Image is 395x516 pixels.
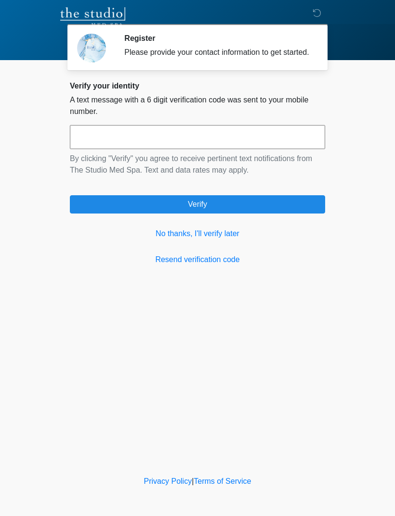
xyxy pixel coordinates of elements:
[194,477,251,485] a: Terms of Service
[70,195,325,214] button: Verify
[60,7,125,26] img: The Studio Med Spa Logo
[77,34,106,63] img: Agent Avatar
[124,34,311,43] h2: Register
[70,81,325,90] h2: Verify your identity
[124,47,311,58] div: Please provide your contact information to get started.
[70,228,325,239] a: No thanks, I'll verify later
[70,94,325,117] p: A text message with a 6 digit verification code was sent to your mobile number.
[70,153,325,176] p: By clicking "Verify" you agree to receive pertinent text notifications from The Studio Med Spa. T...
[144,477,192,485] a: Privacy Policy
[192,477,194,485] a: |
[70,254,325,265] a: Resend verification code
